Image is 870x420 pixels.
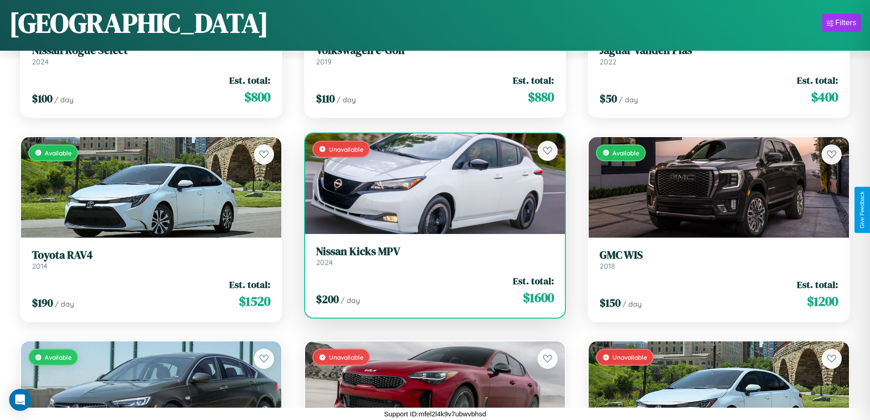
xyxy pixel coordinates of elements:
[528,88,554,106] span: $ 880
[612,149,639,157] span: Available
[32,261,47,271] span: 2014
[239,292,270,310] span: $ 1520
[32,295,53,310] span: $ 190
[622,299,642,308] span: / day
[55,299,74,308] span: / day
[32,44,270,66] a: Nissan Rogue Select2024
[859,191,865,229] div: Give Feedback
[600,249,838,262] h3: GMC WIS
[600,249,838,271] a: GMC WIS2018
[329,353,364,361] span: Unavailable
[9,4,269,42] h1: [GEOGRAPHIC_DATA]
[32,91,53,106] span: $ 100
[316,245,554,267] a: Nissan Kicks MPV2024
[807,292,838,310] span: $ 1200
[523,288,554,307] span: $ 1600
[32,57,49,66] span: 2024
[811,88,838,106] span: $ 400
[229,278,270,291] span: Est. total:
[600,261,615,271] span: 2018
[612,353,647,361] span: Unavailable
[32,44,270,57] h3: Nissan Rogue Select
[316,44,554,66] a: Volkswagen e-Golf2019
[316,57,332,66] span: 2019
[9,389,31,411] div: Open Intercom Messenger
[600,44,838,57] h3: Jaguar Vanden Plas
[513,74,554,87] span: Est. total:
[600,57,617,66] span: 2022
[619,95,638,104] span: / day
[32,249,270,262] h3: Toyota RAV4
[822,14,861,32] button: Filters
[513,274,554,287] span: Est. total:
[316,245,554,258] h3: Nissan Kicks MPV
[244,88,270,106] span: $ 800
[329,145,364,153] span: Unavailable
[316,292,339,307] span: $ 200
[229,74,270,87] span: Est. total:
[337,95,356,104] span: / day
[797,278,838,291] span: Est. total:
[316,91,335,106] span: $ 110
[316,44,554,57] h3: Volkswagen e-Golf
[54,95,74,104] span: / day
[45,353,72,361] span: Available
[835,18,856,27] div: Filters
[384,408,486,420] p: Support ID: mfel2l4k9v7ubwvbhsd
[600,44,838,66] a: Jaguar Vanden Plas2022
[316,258,333,267] span: 2024
[32,249,270,271] a: Toyota RAV42014
[797,74,838,87] span: Est. total:
[341,296,360,305] span: / day
[600,91,617,106] span: $ 50
[600,295,621,310] span: $ 150
[45,149,72,157] span: Available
